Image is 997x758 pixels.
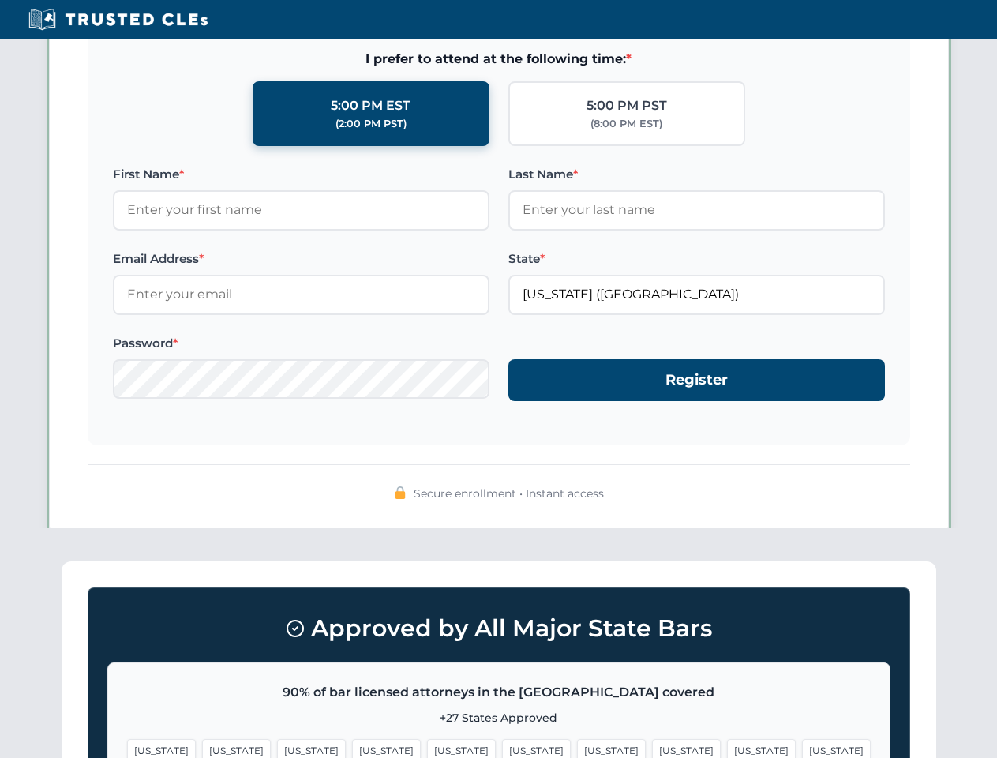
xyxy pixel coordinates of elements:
[113,334,489,353] label: Password
[127,682,871,703] p: 90% of bar licensed attorneys in the [GEOGRAPHIC_DATA] covered
[127,709,871,726] p: +27 States Approved
[113,165,489,184] label: First Name
[508,165,885,184] label: Last Name
[414,485,604,502] span: Secure enrollment • Instant access
[113,49,885,69] span: I prefer to attend at the following time:
[335,116,407,132] div: (2:00 PM PST)
[508,275,885,314] input: Florida (FL)
[113,275,489,314] input: Enter your email
[331,96,410,116] div: 5:00 PM EST
[508,359,885,401] button: Register
[113,190,489,230] input: Enter your first name
[24,8,212,32] img: Trusted CLEs
[508,250,885,268] label: State
[113,250,489,268] label: Email Address
[590,116,662,132] div: (8:00 PM EST)
[107,607,890,650] h3: Approved by All Major State Bars
[394,486,407,499] img: 🔒
[587,96,667,116] div: 5:00 PM PST
[508,190,885,230] input: Enter your last name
